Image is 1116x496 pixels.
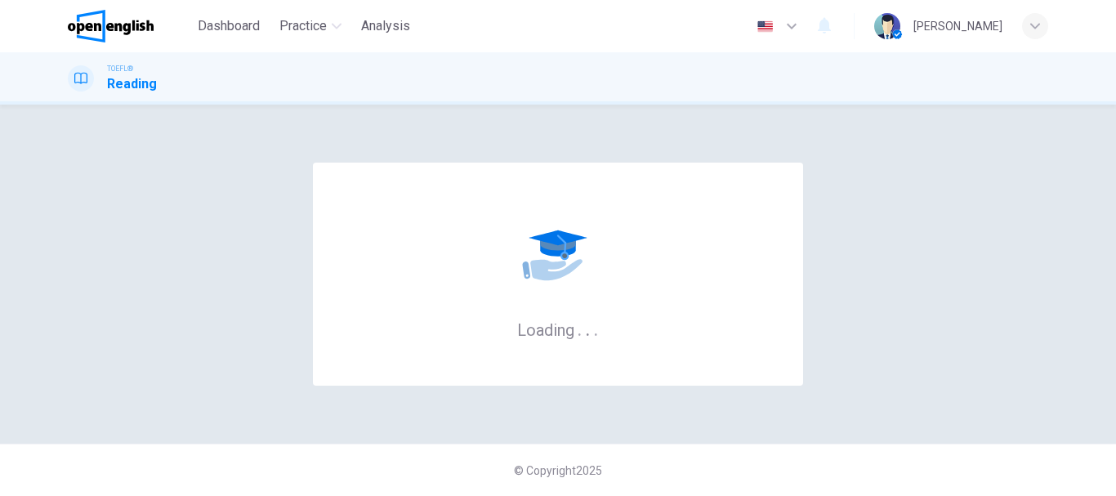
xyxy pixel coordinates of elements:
[913,16,1002,36] div: [PERSON_NAME]
[577,315,583,342] h6: .
[68,10,154,42] img: OpenEnglish logo
[68,10,191,42] a: OpenEnglish logo
[593,315,599,342] h6: .
[279,16,327,36] span: Practice
[517,319,599,340] h6: Loading
[107,74,157,94] h1: Reading
[273,11,348,41] button: Practice
[755,20,775,33] img: en
[191,11,266,41] button: Dashboard
[107,63,133,74] span: TOEFL®
[585,315,591,342] h6: .
[514,464,602,477] span: © Copyright 2025
[874,13,900,39] img: Profile picture
[198,16,260,36] span: Dashboard
[355,11,417,41] button: Analysis
[361,16,410,36] span: Analysis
